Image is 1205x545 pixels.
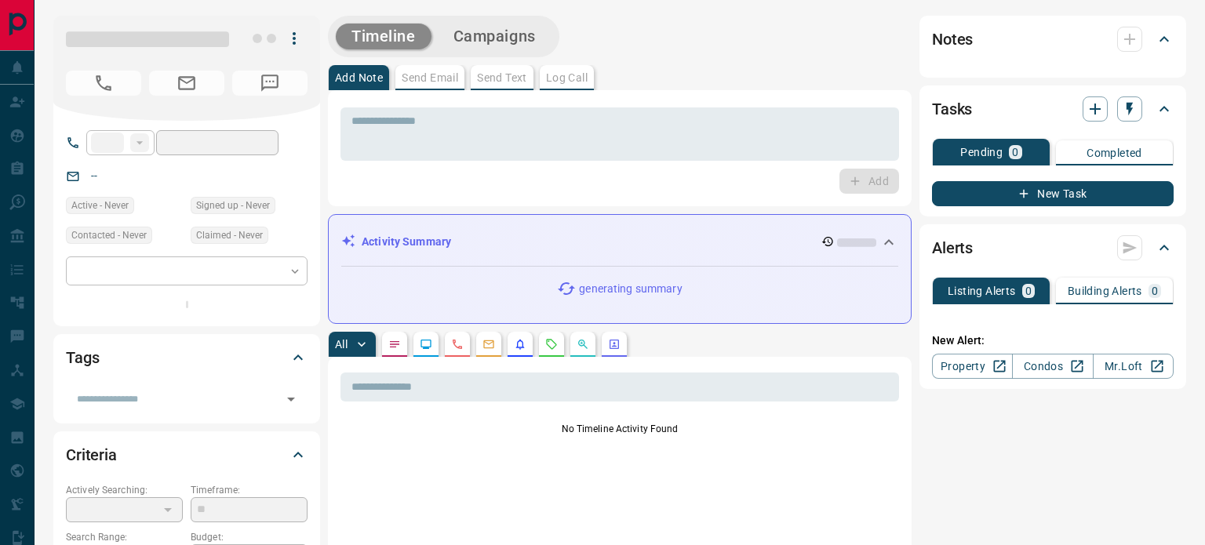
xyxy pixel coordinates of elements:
[66,436,308,474] div: Criteria
[191,483,308,497] p: Timeframe:
[336,24,431,49] button: Timeline
[932,181,1174,206] button: New Task
[932,20,1174,58] div: Notes
[482,338,495,351] svg: Emails
[579,281,682,297] p: generating summary
[388,338,401,351] svg: Notes
[1093,354,1174,379] a: Mr.Loft
[438,24,552,49] button: Campaigns
[932,229,1174,267] div: Alerts
[932,354,1013,379] a: Property
[1068,285,1142,296] p: Building Alerts
[66,345,99,370] h2: Tags
[191,530,308,544] p: Budget:
[948,285,1016,296] p: Listing Alerts
[577,338,589,351] svg: Opportunities
[932,332,1174,349] p: New Alert:
[362,234,451,250] p: Activity Summary
[1012,147,1018,158] p: 0
[66,71,141,96] span: No Number
[196,227,263,243] span: Claimed - Never
[960,147,1003,158] p: Pending
[335,72,383,83] p: Add Note
[608,338,621,351] svg: Agent Actions
[1087,147,1142,158] p: Completed
[340,422,899,436] p: No Timeline Activity Found
[196,198,270,213] span: Signed up - Never
[1012,354,1093,379] a: Condos
[232,71,308,96] span: No Number
[932,27,973,52] h2: Notes
[1025,285,1032,296] p: 0
[451,338,464,351] svg: Calls
[545,338,558,351] svg: Requests
[66,339,308,376] div: Tags
[341,227,898,256] div: Activity Summary
[420,338,432,351] svg: Lead Browsing Activity
[66,442,117,467] h2: Criteria
[932,235,973,260] h2: Alerts
[149,71,224,96] span: No Email
[932,90,1174,128] div: Tasks
[932,96,972,122] h2: Tasks
[66,483,183,497] p: Actively Searching:
[71,198,129,213] span: Active - Never
[335,339,348,350] p: All
[66,530,183,544] p: Search Range:
[91,169,97,182] a: --
[1152,285,1158,296] p: 0
[280,388,302,410] button: Open
[514,338,526,351] svg: Listing Alerts
[71,227,147,243] span: Contacted - Never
